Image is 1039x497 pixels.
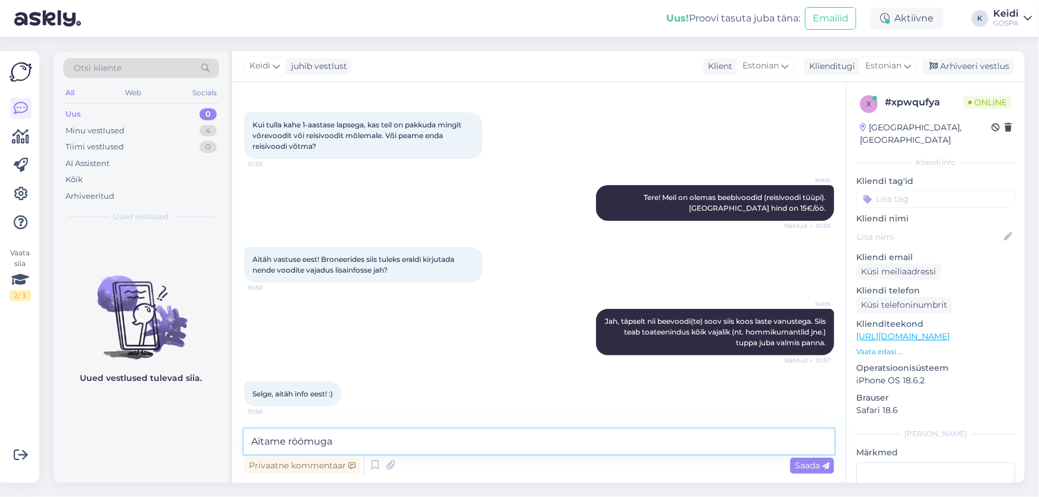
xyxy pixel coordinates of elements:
[993,18,1019,28] div: GOSPA
[856,362,1015,374] p: Operatsioonisüsteem
[784,356,831,365] span: Nähtud ✓ 10:57
[286,60,347,73] div: juhib vestlust
[786,176,831,185] span: Keidi
[65,108,81,120] div: Uus
[249,60,270,73] span: Keidi
[963,96,1012,109] span: Online
[605,317,828,347] span: Jah, täpselt nii beevoodi(te) soov siis koos laste vanustega. Siis teab toateenindus kõik vajalik...
[993,9,1032,28] a: KeidiGOSPA
[65,141,124,153] div: Tiimi vestlused
[856,212,1015,225] p: Kliendi nimi
[114,211,169,222] span: Uued vestlused
[885,95,963,110] div: # xpwqufya
[856,175,1015,187] p: Kliendi tag'id
[10,248,31,301] div: Vaata siia
[248,160,292,168] span: 10:55
[10,290,31,301] div: 2 / 3
[199,108,217,120] div: 0
[866,99,871,108] span: x
[856,374,1015,387] p: iPhone OS 18.6.2
[65,190,114,202] div: Arhiveeritud
[123,85,144,101] div: Web
[742,60,779,73] span: Estonian
[784,221,831,230] span: Nähtud ✓ 10:56
[972,10,988,27] div: K
[856,251,1015,264] p: Kliendi email
[805,7,856,30] button: Emailid
[786,299,831,308] span: Keidi
[856,331,950,342] a: [URL][DOMAIN_NAME]
[870,8,943,29] div: Aktiivne
[248,283,292,292] span: 10:56
[199,141,217,153] div: 0
[703,60,732,73] div: Klient
[666,12,689,24] b: Uus!
[190,85,219,101] div: Socials
[856,190,1015,208] input: Lisa tag
[856,297,952,313] div: Küsi telefoninumbrit
[856,285,1015,297] p: Kliendi telefon
[795,460,829,471] span: Saada
[65,125,124,137] div: Minu vestlused
[860,121,991,146] div: [GEOGRAPHIC_DATA], [GEOGRAPHIC_DATA]
[857,230,1001,243] input: Lisa nimi
[856,392,1015,404] p: Brauser
[856,404,1015,417] p: Safari 18.6
[644,193,828,212] span: Tere! Meil on olemas beebivoodid (reisivoodi tüüpi). [GEOGRAPHIC_DATA] hind on 15€/öö.
[856,429,1015,439] div: [PERSON_NAME]
[993,9,1019,18] div: Keidi
[199,125,217,137] div: 4
[63,85,77,101] div: All
[865,60,901,73] span: Estonian
[248,407,292,416] span: 10:58
[252,255,456,274] span: Aitäh vastuse eest! Broneerides siis tuleks eraldi kirjutada nende voodite vajadus lisainfosse jah?
[252,389,333,398] span: Selge, aitäh info eest! :)
[10,61,32,83] img: Askly Logo
[65,174,83,186] div: Kõik
[856,157,1015,168] div: Kliendi info
[666,11,800,26] div: Proovi tasuta juba täna:
[856,318,1015,330] p: Klienditeekond
[74,62,121,74] span: Otsi kliente
[80,372,202,385] p: Uued vestlused tulevad siia.
[922,58,1014,74] div: Arhiveeri vestlus
[856,346,1015,357] p: Vaata edasi ...
[856,446,1015,459] p: Märkmed
[54,254,229,361] img: No chats
[856,264,941,280] div: Küsi meiliaadressi
[244,458,360,474] div: Privaatne kommentaar
[65,158,110,170] div: AI Assistent
[244,429,834,454] textarea: Aitame röömuga
[804,60,855,73] div: Klienditugi
[252,120,463,151] span: Kui tulla kahe 1-aastase lapsega, kas teil on pakkuda mingit võrevoodit või reisivoodit mõlemale....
